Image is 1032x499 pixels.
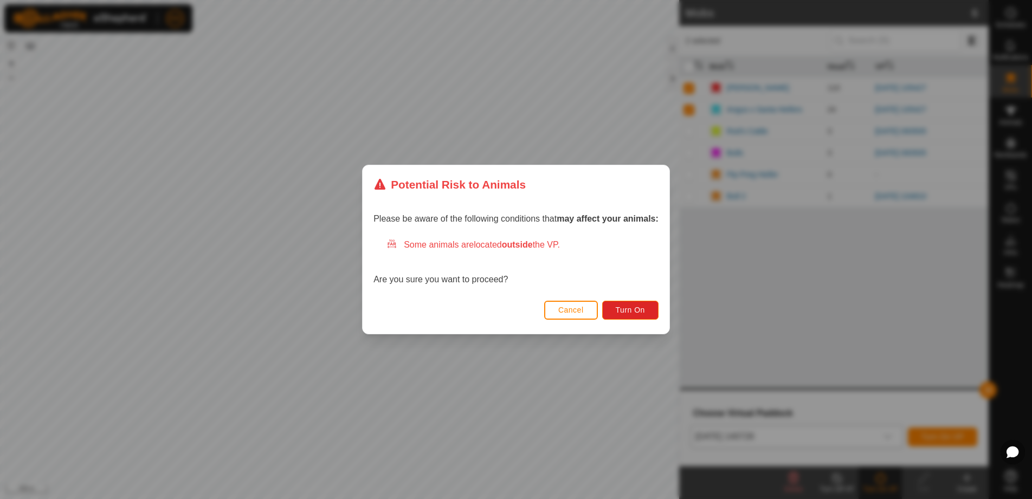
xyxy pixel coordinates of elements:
button: Cancel [544,301,598,320]
span: Turn On [616,306,645,314]
span: located the VP. [474,240,560,249]
span: Please be aware of the following conditions that [373,214,659,223]
div: Are you sure you want to proceed? [373,238,659,286]
button: Turn On [602,301,659,320]
div: Potential Risk to Animals [373,176,526,193]
span: Cancel [558,306,584,314]
div: Some animals are [386,238,659,251]
strong: outside [502,240,533,249]
strong: may affect your animals: [557,214,659,223]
